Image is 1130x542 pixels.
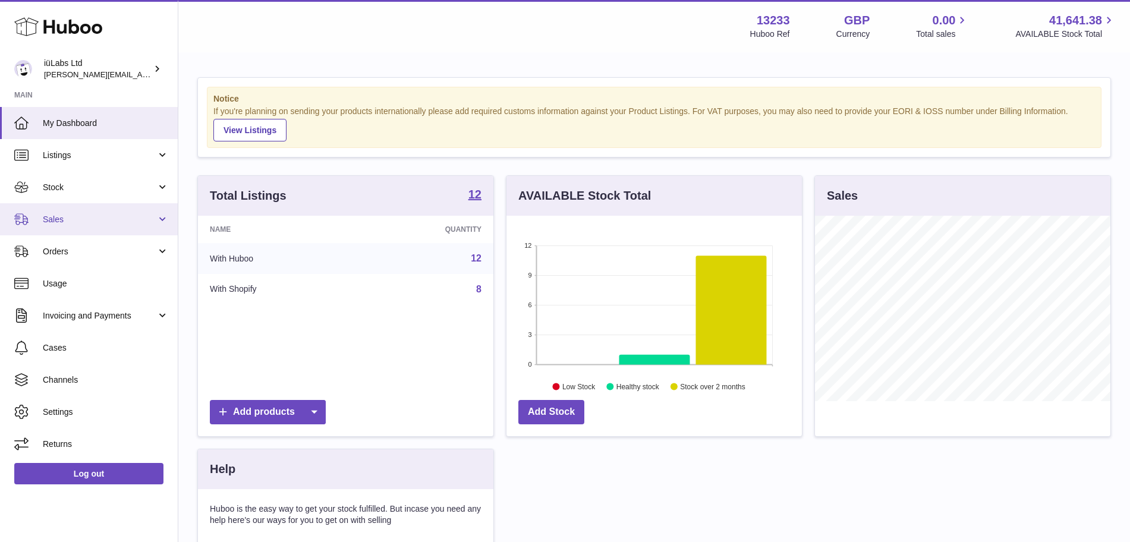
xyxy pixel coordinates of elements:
span: Stock [43,182,156,193]
h3: Help [210,461,235,477]
span: My Dashboard [43,118,169,129]
span: 0.00 [933,12,956,29]
strong: 13233 [757,12,790,29]
span: AVAILABLE Stock Total [1015,29,1116,40]
th: Quantity [357,216,493,243]
th: Name [198,216,357,243]
text: 6 [528,301,531,308]
a: 12 [468,188,481,203]
text: 0 [528,361,531,368]
a: 0.00 Total sales [916,12,969,40]
span: Sales [43,214,156,225]
div: Currency [836,29,870,40]
span: Total sales [916,29,969,40]
div: If you're planning on sending your products internationally please add required customs informati... [213,106,1095,141]
a: Add products [210,400,326,424]
span: Channels [43,374,169,386]
h3: Total Listings [210,188,287,204]
span: Listings [43,150,156,161]
a: Add Stock [518,400,584,424]
a: Log out [14,463,163,484]
h3: AVAILABLE Stock Total [518,188,651,204]
a: 8 [476,284,481,294]
strong: 12 [468,188,481,200]
div: iüLabs Ltd [44,58,151,80]
td: With Shopify [198,274,357,305]
p: Huboo is the easy way to get your stock fulfilled. But incase you need any help here's our ways f... [210,503,481,526]
span: Settings [43,406,169,418]
strong: Notice [213,93,1095,105]
text: 3 [528,331,531,338]
span: Invoicing and Payments [43,310,156,322]
text: Low Stock [562,382,596,390]
text: 9 [528,272,531,279]
span: 41,641.38 [1049,12,1102,29]
div: Huboo Ref [750,29,790,40]
span: Usage [43,278,169,289]
span: Returns [43,439,169,450]
text: Stock over 2 months [680,382,745,390]
span: Orders [43,246,156,257]
text: 12 [524,242,531,249]
img: annunziata@iulabs.co [14,60,32,78]
strong: GBP [844,12,870,29]
a: View Listings [213,119,287,141]
span: [PERSON_NAME][EMAIL_ADDRESS][DOMAIN_NAME] [44,70,238,79]
text: Healthy stock [616,382,660,390]
span: Cases [43,342,169,354]
a: 41,641.38 AVAILABLE Stock Total [1015,12,1116,40]
td: With Huboo [198,243,357,274]
a: 12 [471,253,481,263]
h3: Sales [827,188,858,204]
